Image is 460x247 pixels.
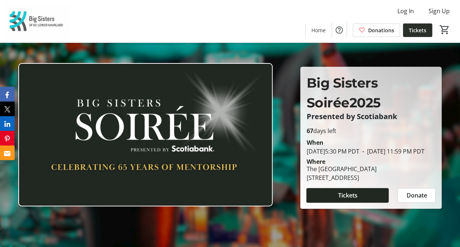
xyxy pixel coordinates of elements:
[306,126,435,135] p: days left
[306,188,389,203] button: Tickets
[423,5,456,17] button: Sign Up
[311,26,326,34] span: Home
[349,95,380,111] span: 2025
[338,191,357,200] span: Tickets
[353,23,400,37] a: Donations
[359,147,367,155] span: -
[306,113,435,121] p: Presented by Scotiabank
[332,23,347,37] button: Help
[306,73,435,113] p: Big Sisters Soirée
[306,127,313,135] span: 67
[392,5,420,17] button: Log In
[18,63,273,206] img: Campaign CTA Media Photo
[306,138,323,147] div: When
[4,3,70,40] img: Big Sisters of BC Lower Mainland's Logo
[306,159,325,165] div: Where
[368,26,394,34] span: Donations
[397,7,414,15] span: Log In
[306,173,376,182] div: [STREET_ADDRESS]
[438,23,451,36] button: Cart
[306,165,376,173] div: The [GEOGRAPHIC_DATA]
[403,23,432,37] a: Tickets
[306,147,359,155] span: [DATE] 5:30 PM PDT
[406,191,427,200] span: Donate
[409,26,426,34] span: Tickets
[429,7,450,15] span: Sign Up
[397,188,435,203] button: Donate
[359,147,424,155] span: [DATE] 11:59 PM PDT
[306,23,332,37] a: Home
